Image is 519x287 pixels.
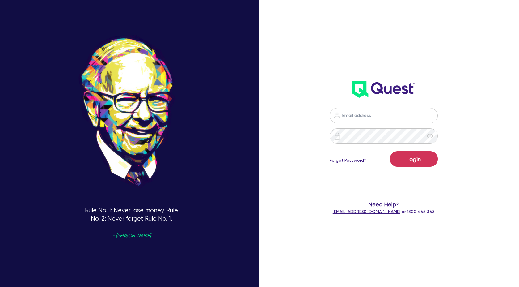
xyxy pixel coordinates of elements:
img: wH2k97JdezQIQAAAABJRU5ErkJggg== [352,81,415,98]
a: [EMAIL_ADDRESS][DOMAIN_NAME] [333,209,400,214]
span: or 1300 465 363 [333,209,435,214]
button: Login [390,151,438,167]
a: Forgot Password? [330,157,366,164]
input: Email address [330,108,438,123]
span: eye [427,133,433,139]
img: icon-password [333,112,341,119]
img: icon-password [334,132,341,140]
span: Need Help? [315,200,452,208]
span: - [PERSON_NAME] [112,233,151,238]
